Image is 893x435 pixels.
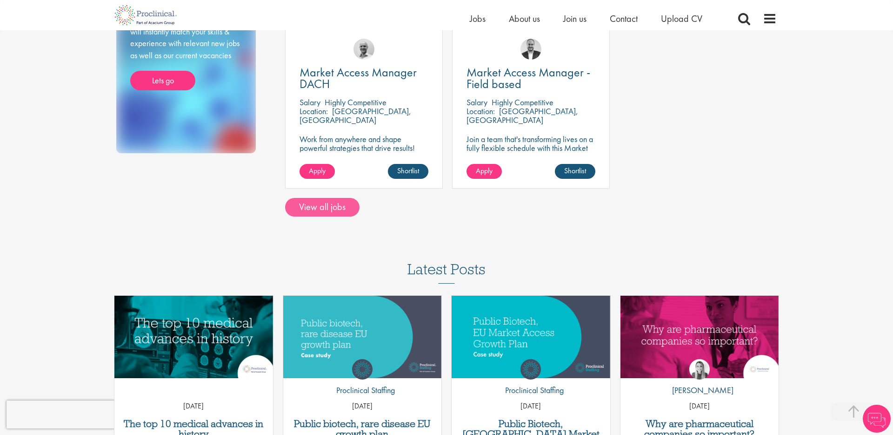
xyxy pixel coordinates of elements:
[466,97,487,108] span: Salary
[466,164,502,179] a: Apply
[388,164,428,179] a: Shortlist
[300,97,320,108] span: Salary
[863,405,891,433] img: Chatbot
[620,296,779,378] a: Link to a post
[498,359,564,401] a: Proclinical Staffing Proclinical Staffing
[466,106,495,116] span: Location:
[353,39,374,60] img: Jake Robinson
[492,97,553,108] p: Highly Competitive
[689,359,710,380] img: Hannah Burke
[509,13,540,25] a: About us
[300,106,411,125] p: [GEOGRAPHIC_DATA], [GEOGRAPHIC_DATA]
[300,164,335,179] a: Apply
[520,359,541,380] img: Proclinical Staffing
[329,384,395,396] p: Proclinical Staffing
[620,401,779,412] p: [DATE]
[563,13,586,25] a: Join us
[285,198,360,217] a: View all jobs
[466,67,595,90] a: Market Access Manager - Field based
[407,261,486,284] h3: Latest Posts
[476,166,493,176] span: Apply
[325,97,387,108] p: Highly Competitive
[300,106,328,116] span: Location:
[470,13,486,25] a: Jobs
[610,13,638,25] a: Contact
[283,296,442,378] img: Public biotech, rare disease EU growth plan thumbnail
[300,135,428,170] p: Work from anywhere and shape powerful strategies that drive results! Enjoy the freedom of remote ...
[7,401,126,428] iframe: reCAPTCHA
[466,64,590,92] span: Market Access Manager - Field based
[283,296,442,378] a: Link to a post
[130,14,242,90] div: Send Proclinical your cv now! We will instantly match your skills & experience with relevant new ...
[452,296,610,378] a: Link to a post
[661,13,702,25] a: Upload CV
[114,296,273,378] a: Link to a post
[665,359,733,401] a: Hannah Burke [PERSON_NAME]
[309,166,326,176] span: Apply
[114,401,273,412] p: [DATE]
[283,401,442,412] p: [DATE]
[520,39,541,60] img: Aitor Melia
[114,296,273,378] img: Top 10 medical advances in history
[466,135,595,161] p: Join a team that's transforming lives on a fully flexible schedule with this Market Access Manage...
[300,64,417,92] span: Market Access Manager DACH
[665,384,733,396] p: [PERSON_NAME]
[130,71,195,90] a: Lets go
[352,359,373,380] img: Proclinical Staffing
[498,384,564,396] p: Proclinical Staffing
[555,164,595,179] a: Shortlist
[329,359,395,401] a: Proclinical Staffing Proclinical Staffing
[300,67,428,90] a: Market Access Manager DACH
[452,401,610,412] p: [DATE]
[466,106,578,125] p: [GEOGRAPHIC_DATA], [GEOGRAPHIC_DATA]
